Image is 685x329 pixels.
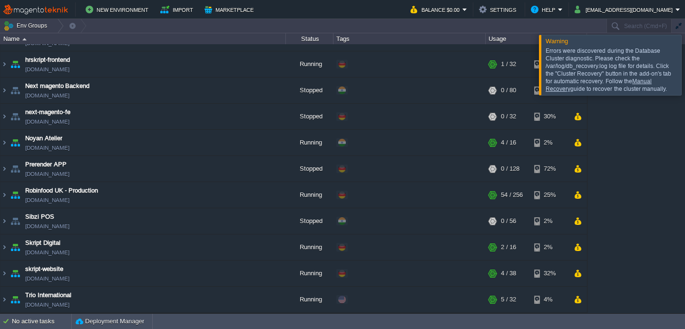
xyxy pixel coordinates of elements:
div: Stopped [286,104,333,129]
a: Prerender APP [25,160,67,169]
div: 0 / 80 [501,77,516,103]
img: AMDAwAAAACH5BAEAAAAALAAAAAABAAEAAAICRAEAOw== [22,38,27,40]
img: AMDAwAAAACH5BAEAAAAALAAAAAABAAEAAAICRAEAOw== [9,51,22,77]
a: [DOMAIN_NAME] [25,195,69,205]
button: Balance $0.00 [411,4,462,15]
a: Next magento Backend [25,81,89,91]
img: AMDAwAAAACH5BAEAAAAALAAAAAABAAEAAAICRAEAOw== [0,234,8,260]
button: New Environment [86,4,151,15]
button: Settings [479,4,519,15]
a: [DOMAIN_NAME] [25,222,69,231]
div: 0 / 32 [501,104,516,129]
div: No active tasks [12,314,71,329]
div: Name [1,33,285,44]
div: Running [286,51,333,77]
a: [DOMAIN_NAME] [25,274,69,283]
div: Running [286,130,333,155]
button: Deployment Manager [76,317,144,326]
div: 2 / 16 [501,234,516,260]
div: 2% [534,234,565,260]
div: 5 / 32 [501,287,516,312]
img: AMDAwAAAACH5BAEAAAAALAAAAAABAAEAAAICRAEAOw== [9,208,22,234]
a: [DOMAIN_NAME] [25,91,69,100]
img: AMDAwAAAACH5BAEAAAAALAAAAAABAAEAAAICRAEAOw== [0,208,8,234]
div: Errors were discovered during the Database Cluster diagnostic. Please check the /var/log/db_recov... [546,47,676,93]
div: Running [286,261,333,286]
div: Stopped [286,156,333,182]
div: Running [286,234,333,260]
div: Running [286,182,333,208]
img: AMDAwAAAACH5BAEAAAAALAAAAAABAAEAAAICRAEAOw== [9,261,22,286]
span: Warning [546,38,568,45]
a: hrskript-frontend [25,55,70,65]
div: 4 / 16 [501,130,516,155]
a: skript-website [25,264,63,274]
img: AMDAwAAAACH5BAEAAAAALAAAAAABAAEAAAICRAEAOw== [0,182,8,208]
img: AMDAwAAAACH5BAEAAAAALAAAAAABAAEAAAICRAEAOw== [9,77,22,103]
img: AMDAwAAAACH5BAEAAAAALAAAAAABAAEAAAICRAEAOw== [0,104,8,129]
img: AMDAwAAAACH5BAEAAAAALAAAAAABAAEAAAICRAEAOw== [0,156,8,182]
div: Stopped [286,208,333,234]
img: AMDAwAAAACH5BAEAAAAALAAAAAABAAEAAAICRAEAOw== [0,51,8,77]
button: Env Groups [3,19,50,32]
a: Sibzi POS [25,212,54,222]
button: Help [531,4,558,15]
a: next-magento-fe [25,107,70,117]
div: 4% [534,287,565,312]
a: [DOMAIN_NAME] [25,117,69,126]
div: 36% [534,51,565,77]
img: AMDAwAAAACH5BAEAAAAALAAAAAABAAEAAAICRAEAOw== [0,130,8,155]
a: [DOMAIN_NAME] [25,143,69,153]
a: [DOMAIN_NAME] [25,248,69,257]
a: [DOMAIN_NAME] [25,169,69,179]
img: AMDAwAAAACH5BAEAAAAALAAAAAABAAEAAAICRAEAOw== [0,261,8,286]
a: Robinfood UK - Production [25,186,98,195]
img: AMDAwAAAACH5BAEAAAAALAAAAAABAAEAAAICRAEAOw== [9,287,22,312]
a: Trio International [25,290,71,300]
div: 54 / 256 [501,182,523,208]
div: 2% [534,208,565,234]
div: Tags [334,33,485,44]
div: 0 / 128 [501,156,519,182]
button: [EMAIL_ADDRESS][DOMAIN_NAME] [575,4,675,15]
div: 32% [534,261,565,286]
img: AMDAwAAAACH5BAEAAAAALAAAAAABAAEAAAICRAEAOw== [9,130,22,155]
a: [DOMAIN_NAME] [25,65,69,74]
a: [DOMAIN_NAME] [25,300,69,310]
div: 30% [534,104,565,129]
img: AMDAwAAAACH5BAEAAAAALAAAAAABAAEAAAICRAEAOw== [9,234,22,260]
div: 2% [534,77,565,103]
div: 2% [534,130,565,155]
button: Marketplace [205,4,256,15]
img: AMDAwAAAACH5BAEAAAAALAAAAAABAAEAAAICRAEAOw== [9,182,22,208]
div: 1 / 32 [501,51,516,77]
button: Import [160,4,196,15]
div: 4 / 38 [501,261,516,286]
div: Status [286,33,333,44]
div: Stopped [286,77,333,103]
div: Usage [486,33,587,44]
a: Skript Digital [25,238,60,248]
img: AMDAwAAAACH5BAEAAAAALAAAAAABAAEAAAICRAEAOw== [0,77,8,103]
div: 72% [534,156,565,182]
img: MagentoTeknik [3,4,68,16]
div: 25% [534,182,565,208]
div: 0 / 56 [501,208,516,234]
img: AMDAwAAAACH5BAEAAAAALAAAAAABAAEAAAICRAEAOw== [9,104,22,129]
a: Noyan Atelier [25,134,62,143]
img: AMDAwAAAACH5BAEAAAAALAAAAAABAAEAAAICRAEAOw== [9,156,22,182]
div: Running [286,287,333,312]
img: AMDAwAAAACH5BAEAAAAALAAAAAABAAEAAAICRAEAOw== [0,287,8,312]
